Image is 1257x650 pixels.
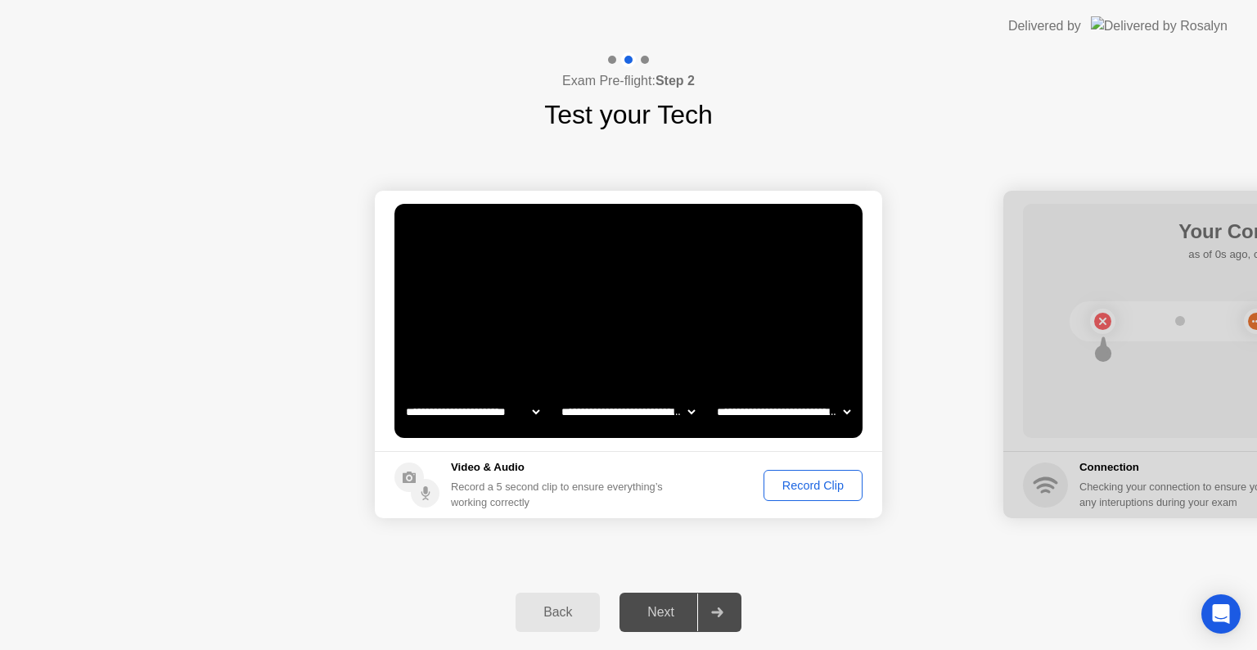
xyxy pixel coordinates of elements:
[562,71,695,91] h4: Exam Pre-flight:
[769,479,857,492] div: Record Clip
[520,605,595,620] div: Back
[1201,594,1241,634] div: Open Intercom Messenger
[451,479,669,510] div: Record a 5 second clip to ensure everything’s working correctly
[403,395,543,428] select: Available cameras
[624,605,697,620] div: Next
[516,593,600,632] button: Back
[451,459,669,476] h5: Video & Audio
[764,470,863,501] button: Record Clip
[1091,16,1228,35] img: Delivered by Rosalyn
[656,74,695,88] b: Step 2
[619,593,741,632] button: Next
[544,95,713,134] h1: Test your Tech
[1008,16,1081,36] div: Delivered by
[558,395,698,428] select: Available speakers
[714,395,854,428] select: Available microphones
